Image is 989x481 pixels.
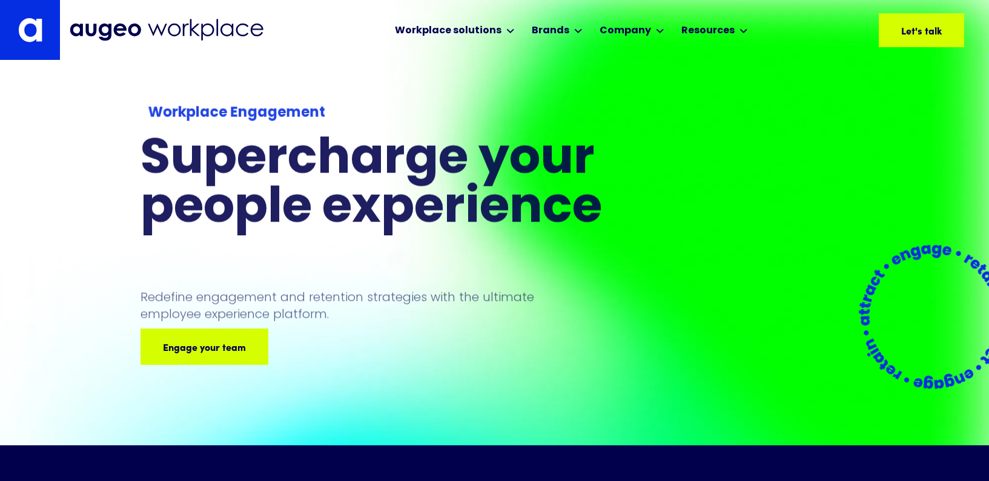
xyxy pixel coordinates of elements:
a: Let's talk [879,13,964,47]
h1: Supercharge your people experience [141,136,664,234]
img: Augeo Workplace business unit full logo in mignight blue. [70,19,263,41]
div: Workplace solutions [395,24,501,38]
p: Redefine engagement and retention strategies with the ultimate employee experience platform. [141,289,557,322]
div: Workplace Engagement [148,103,656,124]
a: Engage your team [141,329,268,365]
div: Company [600,24,651,38]
div: Brands [532,24,569,38]
div: Resources [681,24,735,38]
img: Augeo's "a" monogram decorative logo in white. [18,18,42,42]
